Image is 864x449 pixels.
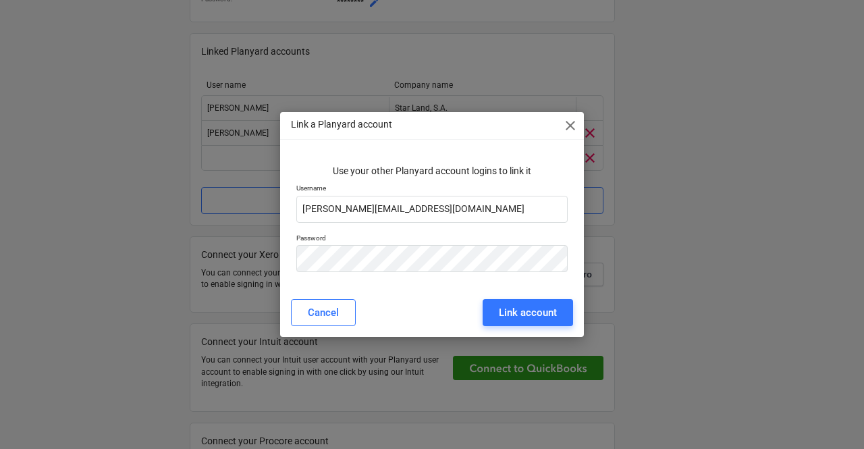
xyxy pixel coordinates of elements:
div: Cancel [308,304,339,321]
span: close [562,117,578,134]
button: Link account [483,299,573,326]
p: Password [296,234,568,245]
p: Link a Planyard account [291,117,392,132]
p: Username [296,184,568,195]
p: Use your other Planyard account logins to link it [291,164,573,178]
button: Cancel [291,299,356,326]
input: Username [296,196,568,223]
div: Link account [499,304,557,321]
div: Widget de chat [796,384,864,449]
iframe: Chat Widget [796,384,864,449]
